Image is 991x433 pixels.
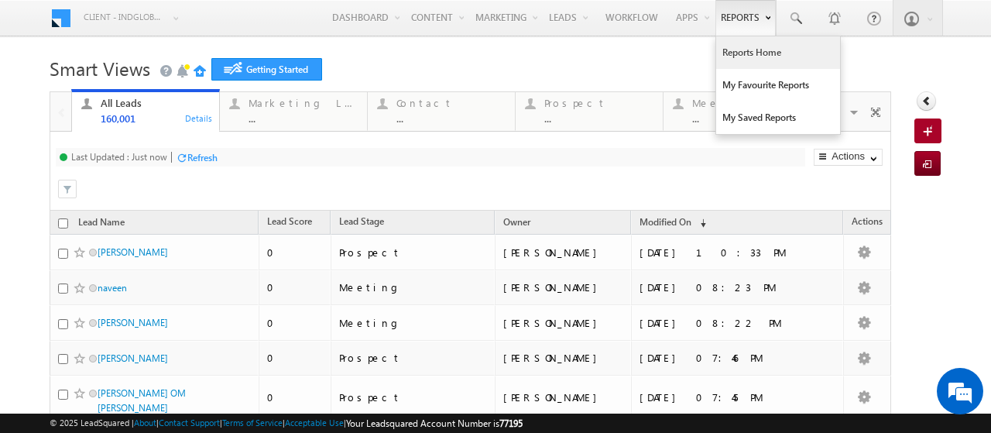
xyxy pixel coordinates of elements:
[267,316,324,330] div: 0
[98,246,168,258] a: [PERSON_NAME]
[632,213,714,233] a: Modified On (sorted descending)
[249,112,358,124] div: ...
[211,58,322,81] a: Getting Started
[346,418,523,429] span: Your Leadsquared Account Number is
[544,97,654,109] div: Prospect
[58,218,68,229] input: Check all records
[267,280,324,294] div: 0
[640,390,837,404] div: [DATE] 07:45 PM
[339,351,488,365] div: Prospect
[267,351,324,365] div: 0
[50,416,523,431] span: © 2025 LeadSquared | | | | |
[339,280,488,294] div: Meeting
[184,111,214,125] div: Details
[339,215,384,227] span: Lead Stage
[503,280,624,294] div: [PERSON_NAME]
[339,246,488,259] div: Prospect
[159,418,220,428] a: Contact Support
[134,418,156,428] a: About
[367,92,516,131] a: Contact...
[503,390,624,404] div: [PERSON_NAME]
[70,214,132,234] a: Lead Name
[503,216,530,228] span: Owner
[50,56,150,81] span: Smart Views
[331,213,392,233] a: Lead Stage
[339,390,488,404] div: Prospect
[515,92,664,131] a: Prospect...
[640,351,837,365] div: [DATE] 07:46 PM
[503,246,624,259] div: [PERSON_NAME]
[544,112,654,124] div: ...
[222,418,283,428] a: Terms of Service
[98,352,168,364] a: [PERSON_NAME]
[716,36,840,69] a: Reports Home
[339,316,488,330] div: Meeting
[267,215,312,227] span: Lead Score
[844,213,890,233] span: Actions
[71,89,220,132] a: All Leads160,001Details
[101,97,211,109] div: All Leads
[267,246,324,259] div: 0
[694,217,706,229] span: (sorted descending)
[640,280,837,294] div: [DATE] 08:23 PM
[101,112,211,124] div: 160,001
[219,92,368,131] a: Marketing Leads...
[98,387,186,414] a: [PERSON_NAME] OM [PERSON_NAME]
[187,152,218,163] div: Refresh
[716,101,840,134] a: My Saved Reports
[98,317,168,328] a: [PERSON_NAME]
[692,112,802,124] div: ...
[716,69,840,101] a: My Favourite Reports
[249,97,358,109] div: Marketing Leads
[259,213,320,233] a: Lead Score
[692,97,802,109] div: Meeting
[640,316,837,330] div: [DATE] 08:22 PM
[640,246,837,259] div: [DATE] 10:33 PM
[84,9,165,25] span: Client - indglobal2 (77195)
[503,316,624,330] div: [PERSON_NAME]
[499,418,523,429] span: 77195
[285,418,344,428] a: Acceptable Use
[267,390,324,404] div: 0
[98,282,127,294] a: naveen
[396,112,506,124] div: ...
[71,151,167,163] div: Last Updated : Just now
[396,97,506,109] div: Contact
[640,216,691,228] span: Modified On
[663,92,811,131] a: Meeting...
[503,351,624,365] div: [PERSON_NAME]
